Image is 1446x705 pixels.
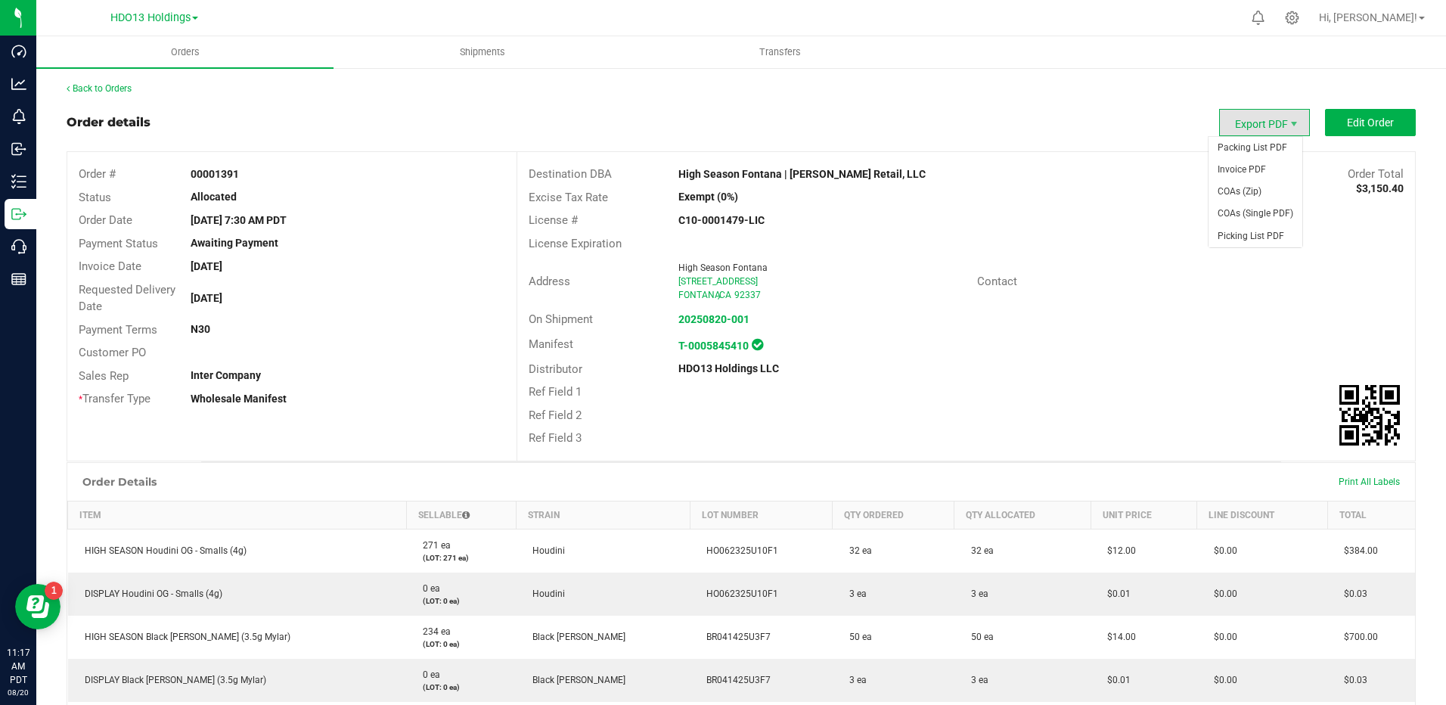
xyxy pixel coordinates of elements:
[191,369,261,381] strong: Inter Company
[963,589,988,599] span: 3 ea
[334,36,631,68] a: Shipments
[77,545,247,556] span: HIGH SEASON Houdini OG - Smalls (4g)
[1348,167,1404,181] span: Order Total
[77,589,222,599] span: DISPLAY Houdini OG - Smalls (4g)
[36,36,334,68] a: Orders
[1283,11,1302,25] div: Manage settings
[529,191,608,204] span: Excise Tax Rate
[67,83,132,94] a: Back to Orders
[516,501,690,529] th: Strain
[678,262,768,273] span: High Season Fontana
[678,214,765,226] strong: C10-0001479-LIC
[699,632,771,642] span: BR041425U3F7
[406,501,516,529] th: Sellable
[439,45,526,59] span: Shipments
[631,36,929,68] a: Transfers
[842,589,867,599] span: 3 ea
[1100,545,1136,556] span: $12.00
[1339,385,1400,446] qrcode: 00001391
[678,168,926,180] strong: High Season Fontana | [PERSON_NAME] Retail, LLC
[1339,477,1400,487] span: Print All Labels
[678,362,779,374] strong: HDO13 Holdings LLC
[79,237,158,250] span: Payment Status
[963,545,994,556] span: 32 ea
[529,408,582,422] span: Ref Field 2
[11,174,26,189] inline-svg: Inventory
[1219,109,1310,136] li: Export PDF
[45,582,63,600] iframe: Resource center unread badge
[842,632,872,642] span: 50 ea
[1209,181,1302,203] li: COAs (Zip)
[11,272,26,287] inline-svg: Reports
[678,313,749,325] a: 20250820-001
[529,385,582,399] span: Ref Field 1
[79,191,111,204] span: Status
[191,292,222,304] strong: [DATE]
[1319,11,1417,23] span: Hi, [PERSON_NAME]!
[977,275,1017,288] span: Contact
[79,346,146,359] span: Customer PO
[11,239,26,254] inline-svg: Call Center
[1206,545,1237,556] span: $0.00
[415,638,507,650] p: (LOT: 0 ea)
[191,393,287,405] strong: Wholesale Manifest
[11,207,26,222] inline-svg: Outbound
[191,168,239,180] strong: 00001391
[1091,501,1197,529] th: Unit Price
[529,431,582,445] span: Ref Field 3
[529,167,612,181] span: Destination DBA
[529,237,622,250] span: License Expiration
[1209,225,1302,247] li: Picking List PDF
[690,501,833,529] th: Lot Number
[191,191,237,203] strong: Allocated
[79,259,141,273] span: Invoice Date
[77,632,290,642] span: HIGH SEASON Black [PERSON_NAME] (3.5g Mylar)
[7,687,29,698] p: 08/20
[529,213,578,227] span: License #
[1209,159,1302,181] li: Invoice PDF
[1336,589,1367,599] span: $0.03
[79,283,175,314] span: Requested Delivery Date
[1336,675,1367,685] span: $0.03
[79,213,132,227] span: Order Date
[415,682,507,693] p: (LOT: 0 ea)
[415,595,507,607] p: (LOT: 0 ea)
[842,545,872,556] span: 32 ea
[699,589,778,599] span: HO062325U10F1
[191,214,287,226] strong: [DATE] 7:30 AM PDT
[1339,385,1400,446] img: Scan me!
[68,501,407,529] th: Item
[954,501,1091,529] th: Qty Allocated
[752,337,763,352] span: In Sync
[525,589,565,599] span: Houdini
[678,276,758,287] span: [STREET_ADDRESS]
[79,369,129,383] span: Sales Rep
[1100,675,1131,685] span: $0.01
[1325,109,1416,136] button: Edit Order
[529,312,593,326] span: On Shipment
[842,675,867,685] span: 3 ea
[719,290,731,300] span: CA
[79,167,116,181] span: Order #
[1209,137,1302,159] li: Packing List PDF
[11,141,26,157] inline-svg: Inbound
[191,260,222,272] strong: [DATE]
[529,362,582,376] span: Distributor
[1336,632,1378,642] span: $700.00
[1209,203,1302,225] li: COAs (Single PDF)
[529,275,570,288] span: Address
[1206,675,1237,685] span: $0.00
[739,45,821,59] span: Transfers
[1206,589,1237,599] span: $0.00
[15,584,61,629] iframe: Resource center
[7,646,29,687] p: 11:17 AM PDT
[678,340,749,352] a: T-0005845410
